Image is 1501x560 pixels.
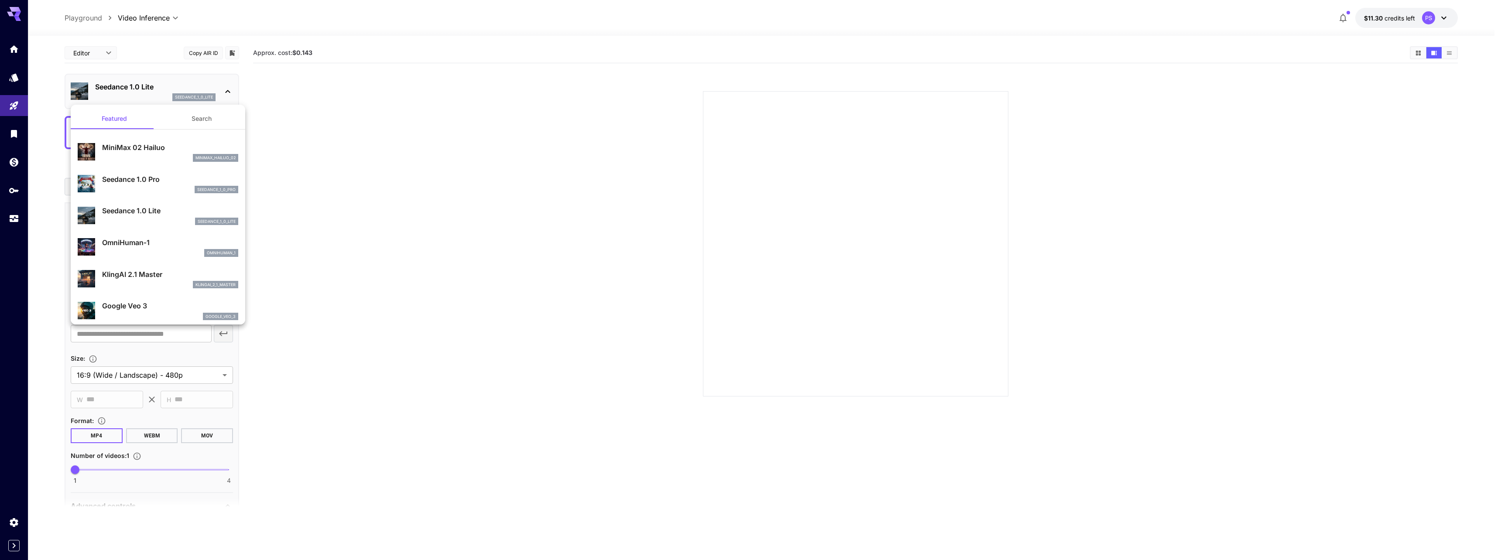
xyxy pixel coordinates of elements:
[102,269,238,280] p: KlingAI 2.1 Master
[102,205,238,216] p: Seedance 1.0 Lite
[102,237,238,248] p: OmniHuman‑1
[158,108,245,129] button: Search
[197,187,236,193] p: seedance_1_0_pro
[78,297,238,324] div: Google Veo 3google_veo_3
[78,171,238,197] div: Seedance 1.0 Proseedance_1_0_pro
[195,282,236,288] p: klingai_2_1_master
[206,314,236,320] p: google_veo_3
[78,202,238,229] div: Seedance 1.0 Liteseedance_1_0_lite
[102,142,238,153] p: MiniMax 02 Hailuo
[78,139,238,165] div: MiniMax 02 Hailuominimax_hailuo_02
[195,155,236,161] p: minimax_hailuo_02
[207,250,236,256] p: omnihuman_1
[71,108,158,129] button: Featured
[198,219,236,225] p: seedance_1_0_lite
[102,300,238,311] p: Google Veo 3
[78,234,238,260] div: OmniHuman‑1omnihuman_1
[102,174,238,184] p: Seedance 1.0 Pro
[78,266,238,292] div: KlingAI 2.1 Masterklingai_2_1_master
